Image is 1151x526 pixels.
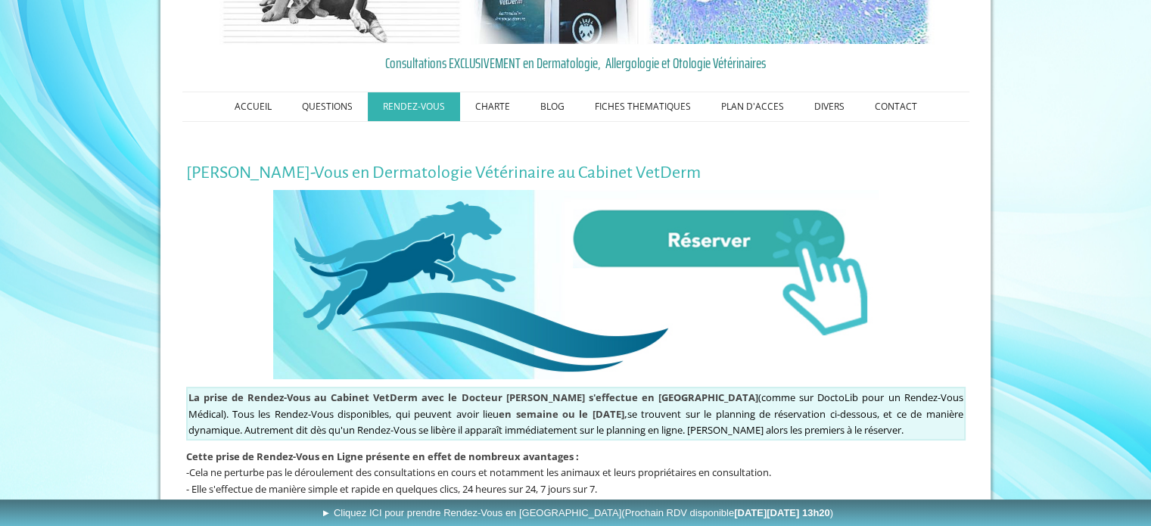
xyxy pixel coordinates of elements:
[460,92,525,121] a: CHARTE
[287,92,368,121] a: QUESTIONS
[368,92,460,121] a: RENDEZ-VOUS
[186,51,966,74] a: Consultations EXCLUSIVEMENT en Dermatologie, Allergologie et Otologie Vétérinaires
[580,92,706,121] a: FICHES THEMATIQUES
[188,391,758,404] strong: La prise de Rendez-Vous au Cabinet VetDerm avec le Docteur [PERSON_NAME] s'effectue en [GEOGRAPHI...
[273,190,879,379] img: Rendez-Vous en Ligne au Cabinet VetDerm
[621,507,833,518] span: (Prochain RDV disponible )
[734,507,830,518] b: [DATE][DATE] 13h20
[188,391,963,421] span: sur DoctoLib pour un Rendez-Vous Médical). Tous les Rendez-Vous disponibles, qui peuvent avoir lieu
[321,507,833,518] span: ► Cliquez ICI pour prendre Rendez-Vous en [GEOGRAPHIC_DATA]
[860,92,932,121] a: CONTACT
[186,465,189,479] span: -
[706,92,799,121] a: PLAN D'ACCES
[189,465,771,479] span: Cela ne perturbe pas le déroulement des consultations en cours et notamment les animaux et leurs ...
[525,92,580,121] a: BLOG
[186,498,546,512] span: - Sur Ordinateur, mais aussi sur Tablette ou Portable et donc où que vous soyez.
[188,391,795,404] span: (comme
[219,92,287,121] a: ACCUEIL
[186,163,966,182] h1: [PERSON_NAME]-Vous en Dermatologie Vétérinaire au Cabinet VetDerm
[222,450,579,463] span: rise de Rendez-Vous en Ligne présente en effet de nombreux avantages :
[186,482,597,496] span: - Elle s'effectue de manière simple et rapide en quelques clics, 24 heures sur 24, 7 jours sur 7.
[499,407,627,421] span: en semaine ou le [DATE],
[186,450,579,463] span: Cette p
[799,92,860,121] a: DIVERS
